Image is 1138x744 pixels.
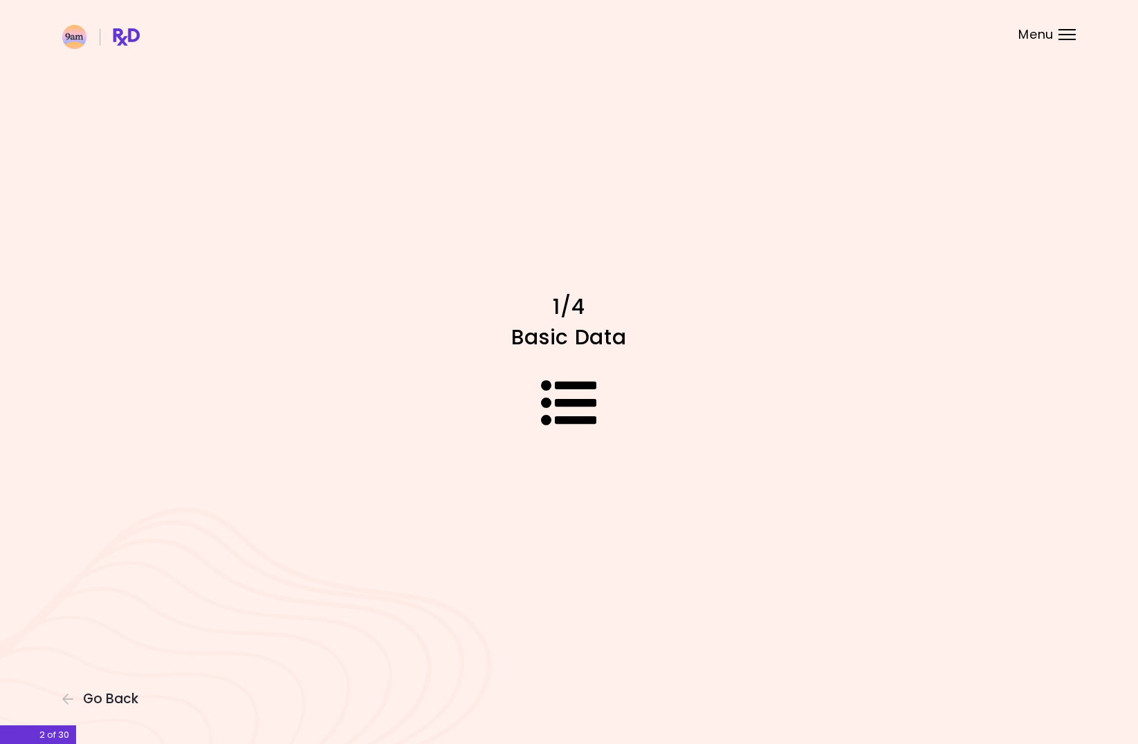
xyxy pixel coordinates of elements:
button: Go Back [62,691,145,707]
h1: Basic Data [327,324,811,351]
h1: 1/4 [327,293,811,320]
span: Menu [1018,28,1054,41]
img: RxDiet [62,25,140,49]
span: Go Back [83,691,138,707]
